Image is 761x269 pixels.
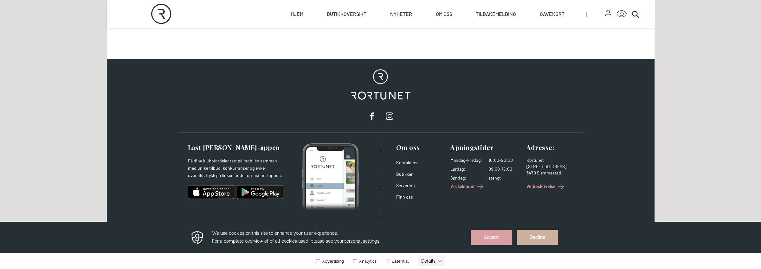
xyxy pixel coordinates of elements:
h3: Last [PERSON_NAME]-appen [188,143,283,152]
a: Butikker [396,171,413,177]
h3: Åpningstider [450,143,521,152]
span: 3470 [526,170,536,175]
a: Finn oss [396,194,413,200]
input: Essential [386,37,390,42]
div: Rortunet [526,157,576,163]
img: android [237,184,283,200]
a: Servering [396,183,415,188]
dd: stengt [488,175,521,181]
input: Analytics [353,37,357,42]
a: instagram [383,110,396,122]
button: Decline [517,8,558,23]
span: Slemmestad [537,170,561,175]
a: Veibeskrivelse [526,181,566,191]
button: Details [418,34,445,44]
button: Open Accessibility Menu [616,9,627,19]
div: [STREET_ADDRESS] [526,163,576,170]
h3: Om oss [396,143,446,152]
a: Kontakt oss [396,160,420,165]
dt: Lørdag : [450,166,482,172]
dd: 09:00-18:00 [488,166,521,172]
a: facebook [365,110,378,122]
a: Vis kalender [450,181,485,191]
h3: We use cookies on this site to enhance your user experience. For a complete overview of of all co... [212,8,463,23]
input: Advertising [316,37,320,42]
label: Analytics [352,37,377,42]
dt: Søndag : [450,175,482,181]
text: Details [421,37,435,42]
span: Vis kalender [450,183,475,190]
button: Accept [471,8,512,23]
img: Privacy reminder [190,8,204,23]
p: Få dine klubbfordeler rett på mobilen sammen med unike tilbud, konkurranser og enkel oversikt.Try... [188,157,283,179]
img: Photo of mobile app home screen [302,143,359,211]
dt: Mandag - Fredag : [450,157,482,163]
label: Essential [384,37,409,42]
label: Advertising [316,37,344,42]
h3: Adresse : [526,143,576,152]
span: Veibeskrivelse [526,183,556,190]
img: ios [188,184,234,200]
dd: 10:00-20:00 [488,157,521,163]
span: personal settings. [344,17,380,22]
